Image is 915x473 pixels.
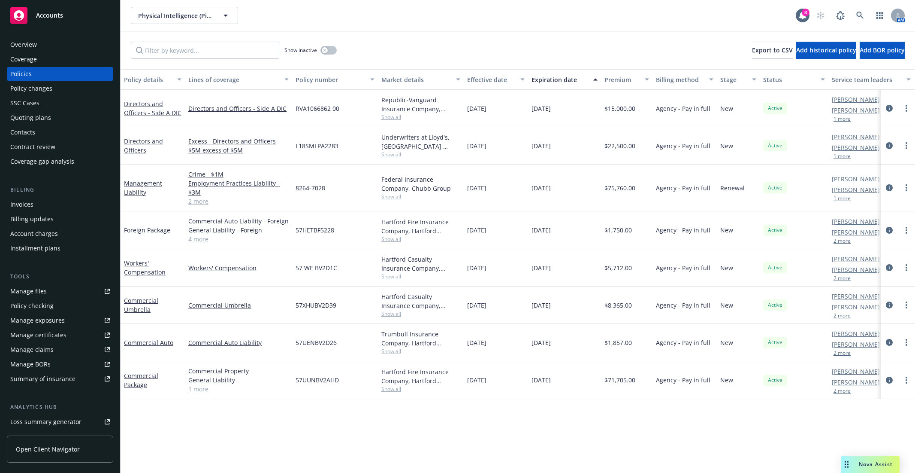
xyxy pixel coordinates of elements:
div: Hartford Fire Insurance Company, Hartford Insurance Group [381,367,460,385]
span: [DATE] [467,183,486,192]
span: Active [767,264,784,272]
a: Employment Practices Liability - $3M [188,179,289,197]
button: Add historical policy [796,42,856,59]
a: SSC Cases [7,96,113,110]
div: Policy details [124,75,172,84]
div: Expiration date [531,75,588,84]
a: [PERSON_NAME] [832,228,880,237]
span: $71,705.00 [604,375,635,385]
a: circleInformation [884,225,894,235]
button: Physical Intelligence (Pi), Inc. [131,7,238,24]
span: Show all [381,193,460,200]
span: Active [767,226,784,234]
span: $1,857.00 [604,338,632,347]
div: Coverage [10,52,37,66]
button: Lines of coverage [185,69,292,90]
a: Workers' Compensation [124,259,166,276]
div: Service team leaders [832,75,901,84]
div: Contacts [10,125,35,139]
span: $22,500.00 [604,141,635,150]
span: New [720,226,733,235]
span: [DATE] [531,104,551,113]
span: Active [767,142,784,150]
button: Policy details [121,69,185,90]
span: Agency - Pay in full [656,263,710,272]
a: more [901,140,912,151]
a: Switch app [871,7,888,24]
a: Commercial Umbrella [124,296,158,314]
a: Crime - $1M [188,170,289,179]
div: Billing [7,186,113,194]
button: 2 more [833,351,851,356]
a: Invoices [7,198,113,211]
a: [PERSON_NAME] [832,143,880,152]
a: circleInformation [884,337,894,348]
a: Policies [7,67,113,81]
span: New [720,301,733,310]
span: $15,000.00 [604,104,635,113]
a: General Liability [188,375,289,385]
a: 2 more [188,197,289,206]
span: Active [767,339,784,346]
div: Drag to move [841,456,852,473]
div: Loss summary generator [10,415,82,429]
span: Show all [381,310,460,317]
a: Commercial Package [124,372,158,389]
a: more [901,375,912,385]
a: Billing updates [7,212,113,226]
a: [PERSON_NAME] [832,217,880,226]
span: Show all [381,385,460,393]
a: 1 more [188,385,289,394]
button: Expiration date [528,69,601,90]
a: Policy checking [7,299,113,313]
a: Commercial Auto Liability - Foreign [188,217,289,226]
div: Overview [10,38,37,52]
div: Hartford Casualty Insurance Company, Hartford Insurance Group [381,292,460,310]
a: more [901,183,912,193]
a: Manage exposures [7,314,113,327]
div: Coverage gap analysis [10,155,74,168]
a: Directors and Officers - Side A DIC [124,100,181,117]
a: Quoting plans [7,111,113,125]
div: Stage [720,75,747,84]
span: Show inactive [284,46,317,54]
button: Stage [717,69,760,90]
a: Coverage [7,52,113,66]
span: Agency - Pay in full [656,301,710,310]
span: 57HETBF5228 [296,226,334,235]
a: Commercial Auto [124,339,173,347]
div: Contract review [10,140,55,154]
a: circleInformation [884,103,894,113]
button: Premium [601,69,652,90]
a: Start snowing [812,7,829,24]
a: circleInformation [884,183,894,193]
a: Excess - Directors and Officers $5M excess of $5M [188,137,289,155]
span: $1,750.00 [604,226,632,235]
button: 2 more [833,276,851,281]
div: Summary of insurance [10,372,75,386]
div: Policy changes [10,82,52,95]
a: [PERSON_NAME] [832,292,880,301]
span: [DATE] [467,263,486,272]
span: [DATE] [531,263,551,272]
a: Overview [7,38,113,52]
button: Service team leaders [828,69,914,90]
a: circleInformation [884,375,894,385]
div: Status [763,75,815,84]
span: Physical Intelligence (Pi), Inc. [138,11,212,20]
div: Manage files [10,284,47,298]
div: Tools [7,272,113,281]
span: Active [767,104,784,112]
a: Report a Bug [832,7,849,24]
button: Export to CSV [752,42,793,59]
span: Active [767,301,784,309]
a: Directors and Officers - Side A DIC [188,104,289,113]
a: Management Liability [124,179,162,196]
span: Agency - Pay in full [656,183,710,192]
a: Foreign Package [124,226,170,234]
div: Quoting plans [10,111,51,125]
a: more [901,225,912,235]
div: Policies [10,67,32,81]
a: Manage claims [7,343,113,357]
div: Republic-Vanguard Insurance Company, AmTrust Financial Services [381,95,460,113]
